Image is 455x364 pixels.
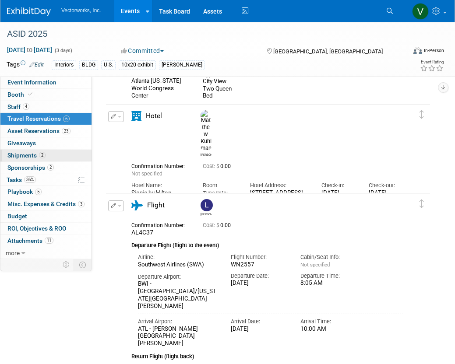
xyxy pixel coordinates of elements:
span: 5 [35,189,42,195]
span: Vectorworks, Inc. [61,7,101,14]
span: 6 [63,115,70,122]
div: Signia by Hilton Atlanta [US_STATE] World Congress Center [131,189,190,219]
span: Playbook [7,188,42,195]
span: 0.00 [203,163,234,169]
div: ASID 2025 [4,26,401,42]
span: Staff [7,103,29,110]
img: Vu Nguyen [412,3,429,20]
a: Giveaways [0,137,92,149]
span: Cost: $ [203,163,220,169]
div: Confirmation Number: [131,220,190,229]
td: Tags [7,60,44,70]
div: Arrival Airport: [138,318,218,325]
div: U.S. [101,60,116,70]
div: Interiors [52,60,76,70]
div: City View Two Queen Bed [203,78,237,99]
div: [DATE] [321,189,356,197]
div: 8:05 AM [300,280,357,287]
a: Asset Reservations23 [0,125,92,137]
span: [DATE] [DATE] [7,46,53,54]
span: Budget [7,213,27,220]
div: ATL - [PERSON_NAME][GEOGRAPHIC_DATA][PERSON_NAME] [138,325,218,347]
span: Sponsorships [7,164,54,171]
div: Luis Ruiz [198,199,214,216]
div: Arrival Time: [300,318,357,325]
span: 4 [23,103,29,110]
div: Luis Ruiz [201,211,212,216]
span: Misc. Expenses & Credits [7,200,85,207]
span: to [25,46,34,53]
div: Signia by Hilton Atlanta [US_STATE] World Congress Center [131,70,190,100]
div: Return Flight (flight back) [131,347,403,361]
div: Event Rating [420,60,444,64]
a: Sponsorships2 [0,162,92,174]
span: 2 [47,164,54,171]
i: Click and drag to move item [420,110,424,119]
div: Departure Flight (flight to the event) [131,237,403,250]
div: BWI - [GEOGRAPHIC_DATA]/[US_STATE][GEOGRAPHIC_DATA][PERSON_NAME] [138,280,218,310]
div: [PERSON_NAME] [159,60,205,70]
i: Hotel [131,111,141,121]
div: Departure Airport: [138,273,218,281]
span: Giveaways [7,140,36,147]
a: Tasks36% [0,174,92,186]
div: Event Format [377,45,444,59]
div: In-Person [423,47,444,54]
img: Luis Ruiz [201,199,213,211]
span: (3 days) [54,48,72,53]
div: Room Type/Info: [203,182,237,197]
div: Arrival Date: [231,318,287,325]
div: Confirmation Number: [131,161,190,170]
td: Toggle Event Tabs [74,259,92,270]
span: Attachments [7,237,53,244]
div: [DATE] [231,280,287,287]
div: Airline: [138,253,218,261]
div: Departure Date: [231,272,287,280]
span: AL4C37 [131,229,153,236]
span: 3 [78,201,85,207]
span: Hotel [146,112,162,120]
div: [DATE] [369,189,403,197]
div: Matthew Kuhlman [201,152,212,157]
span: Flight [147,201,165,209]
a: Misc. Expenses & Credits3 [0,198,92,210]
a: Budget [0,210,92,222]
a: Event Information [0,77,92,88]
span: Asset Reservations [7,127,71,134]
i: Click and drag to move item [420,199,424,208]
span: 11 [45,237,53,244]
span: Cost: $ [203,222,220,228]
div: Check-out: [369,182,403,189]
a: Playbook5 [0,186,92,198]
div: Cabin/Seat Info: [300,253,357,261]
a: Staff4 [0,101,92,113]
div: Southwest Airlines (SWA) [138,261,218,269]
span: more [6,249,20,256]
span: 2 [39,152,46,158]
a: Travel Reservations6 [0,113,92,125]
span: 36% [24,176,36,183]
button: Committed [118,46,167,55]
div: 10x20 exhibit [119,60,156,70]
img: Format-Inperson.png [413,47,422,54]
a: Booth [0,89,92,101]
a: Attachments11 [0,235,92,247]
a: Shipments2 [0,150,92,161]
span: Booth [7,91,34,98]
span: Not specified [131,171,162,177]
div: Hotel Address: [250,182,308,189]
a: ROI, Objectives & ROO [0,223,92,234]
span: ROI, Objectives & ROO [7,225,66,232]
div: Departure Time: [300,272,357,280]
a: more [0,247,92,259]
span: 23 [62,128,71,134]
img: Matthew Kuhlman [201,110,212,152]
span: [GEOGRAPHIC_DATA], [GEOGRAPHIC_DATA] [273,48,383,55]
div: 10:00 AM [300,325,357,333]
i: Booth reservation complete [28,92,32,97]
a: Edit [29,62,44,68]
span: 0.00 [203,222,234,228]
div: [STREET_ADDRESS] [250,189,308,197]
div: WN2557 [231,261,287,269]
span: Tasks [7,176,36,183]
